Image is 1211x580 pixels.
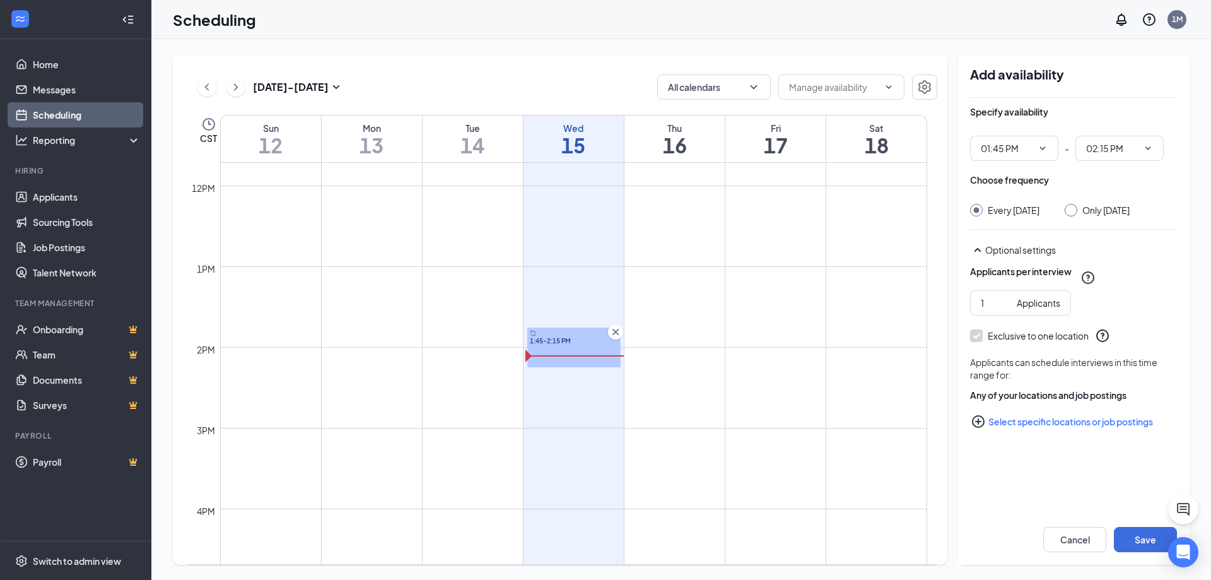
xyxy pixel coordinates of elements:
[122,13,134,26] svg: Collapse
[189,181,218,195] div: 12pm
[197,78,216,97] button: ChevronLeft
[33,449,141,475] a: PayrollCrown
[1095,328,1110,343] svg: QuestionInfo
[33,393,141,418] a: SurveysCrown
[33,102,141,127] a: Scheduling
[988,204,1039,216] div: Every [DATE]
[970,105,1048,118] div: Specify availability
[15,165,138,176] div: Hiring
[221,122,321,134] div: Sun
[970,242,1177,257] div: Optional settings
[826,122,927,134] div: Sat
[322,122,422,134] div: Mon
[970,242,985,257] svg: SmallChevronUp
[624,122,725,134] div: Thu
[1142,12,1157,27] svg: QuestionInfo
[971,414,986,429] svg: PlusCircle
[970,356,1177,381] div: Applicants can schedule interviews in this time range for:
[194,423,218,437] div: 3pm
[33,134,141,146] div: Reporting
[33,52,141,77] a: Home
[725,122,826,134] div: Fri
[657,74,771,100] button: All calendarsChevronDown
[917,80,932,95] svg: Settings
[226,78,245,97] button: ChevronRight
[1168,537,1198,567] div: Open Intercom Messenger
[725,134,826,156] h1: 17
[530,336,618,345] span: 1:45-2:15 PM
[329,80,344,95] svg: SmallChevronDown
[33,317,141,342] a: OnboardingCrown
[221,134,321,156] h1: 12
[15,430,138,441] div: Payroll
[15,134,28,146] svg: Analysis
[33,184,141,210] a: Applicants
[524,122,624,134] div: Wed
[33,210,141,235] a: Sourcing Tools
[1176,502,1191,517] svg: ChatActive
[970,265,1072,278] div: Applicants per interview
[200,132,217,145] span: CST
[201,80,213,95] svg: ChevronLeft
[33,235,141,260] a: Job Postings
[253,80,329,94] h3: [DATE] - [DATE]
[789,80,879,94] input: Manage availability
[194,262,218,276] div: 1pm
[524,134,624,156] h1: 15
[1172,14,1183,25] div: 1M
[33,342,141,367] a: TeamCrown
[988,329,1089,342] div: Exclusive to one location
[1038,143,1048,153] svg: ChevronDown
[970,389,1177,401] div: Any of your locations and job postings
[423,115,523,162] a: October 14, 2025
[322,115,422,162] a: October 13, 2025
[1114,527,1177,552] button: Save
[221,115,321,162] a: October 12, 2025
[1043,527,1106,552] button: Cancel
[322,134,422,156] h1: 13
[524,115,624,162] a: October 15, 2025
[624,115,725,162] a: October 16, 2025
[201,117,216,132] svg: Clock
[423,134,523,156] h1: 14
[1143,143,1153,153] svg: ChevronDown
[33,77,141,102] a: Messages
[747,81,760,93] svg: ChevronDown
[1114,12,1129,27] svg: Notifications
[725,115,826,162] a: October 17, 2025
[609,326,622,338] svg: Cross
[970,174,1049,186] div: Choose frequency
[33,260,141,285] a: Talent Network
[230,80,242,95] svg: ChevronRight
[826,134,927,156] h1: 18
[624,134,725,156] h1: 16
[985,244,1177,256] div: Optional settings
[14,13,26,25] svg: WorkstreamLogo
[423,122,523,134] div: Tue
[970,67,1177,82] h2: Add availability
[1082,204,1130,216] div: Only [DATE]
[173,9,256,30] h1: Scheduling
[15,555,28,567] svg: Settings
[15,298,138,309] div: Team Management
[530,330,536,336] svg: Sync
[33,555,121,567] div: Switch to admin view
[884,82,894,92] svg: ChevronDown
[970,136,1177,161] div: -
[826,115,927,162] a: October 18, 2025
[33,367,141,393] a: DocumentsCrown
[1080,270,1096,285] svg: QuestionInfo
[970,409,1177,434] button: Select specific locations or job postingsPlusCircle
[912,74,937,100] button: Settings
[1168,494,1198,524] button: ChatActive
[194,343,218,357] div: 2pm
[1017,296,1060,310] div: Applicants
[194,504,218,518] div: 4pm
